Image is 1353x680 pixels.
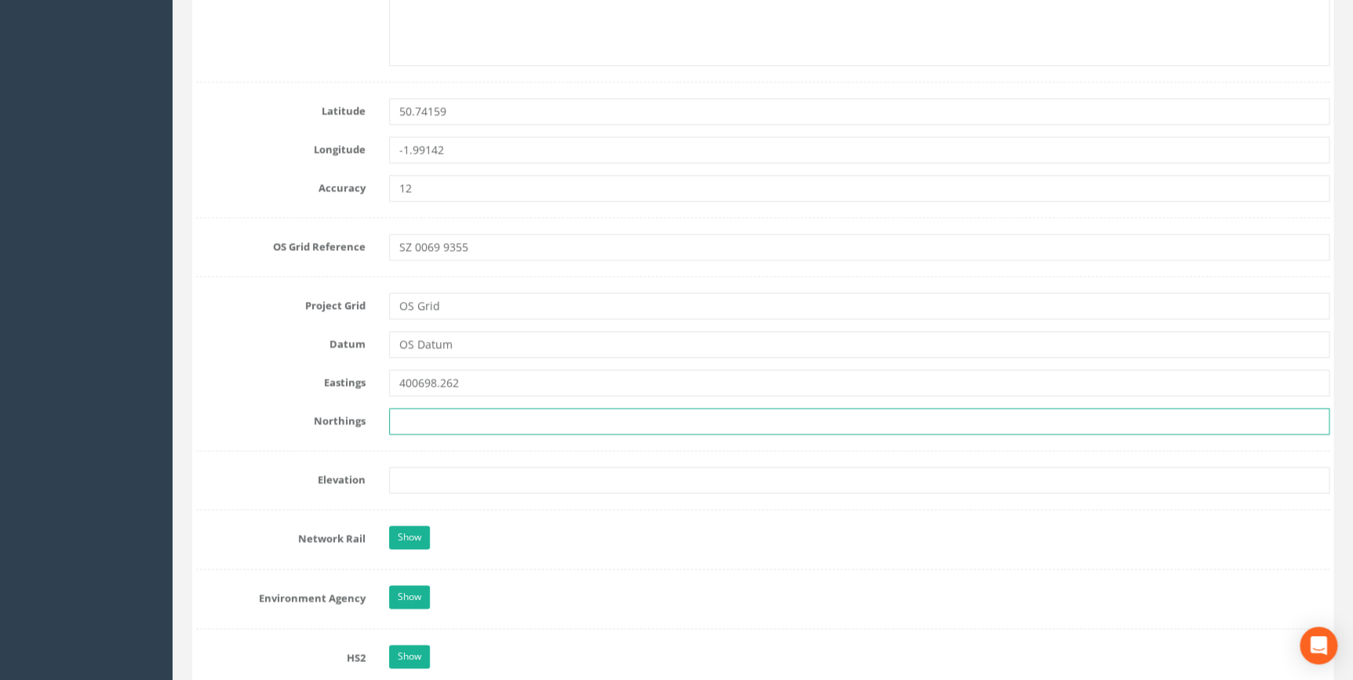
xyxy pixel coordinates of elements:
[389,585,430,609] a: Show
[1300,627,1337,664] div: Open Intercom Messenger
[184,408,377,428] label: Northings
[389,645,430,668] a: Show
[184,136,377,157] label: Longitude
[184,234,377,254] label: OS Grid Reference
[184,175,377,195] label: Accuracy
[184,645,377,665] label: HS2
[184,331,377,351] label: Datum
[184,467,377,487] label: Elevation
[184,585,377,605] label: Environment Agency
[184,98,377,118] label: Latitude
[184,369,377,390] label: Eastings
[389,525,430,549] a: Show
[184,293,377,313] label: Project Grid
[184,525,377,546] label: Network Rail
